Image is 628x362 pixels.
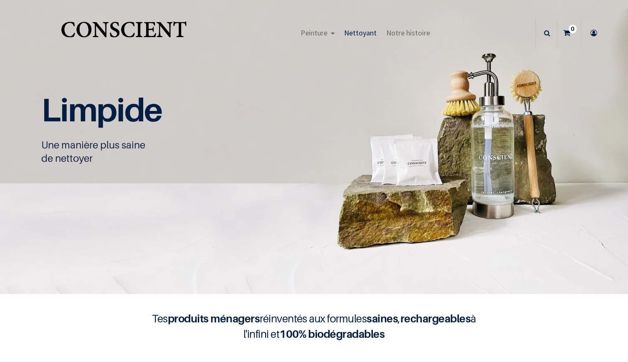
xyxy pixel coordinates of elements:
[386,28,430,38] span: Notre histoire
[585,308,624,347] iframe: Tidio Chat
[557,18,581,48] a: 0
[41,90,162,129] span: Limpide
[279,327,385,340] b: 100% biodégradables
[59,17,188,50] a: Logo of Conscient
[41,138,313,165] p: Une manière plus saine de nettoyer
[168,312,260,325] b: produits ménagers
[569,25,577,33] sup: 0
[59,17,188,50] img: Conscient
[344,28,377,38] span: Nettoyant
[301,28,327,38] span: Peinture
[296,18,339,48] a: Peinture
[400,312,471,325] b: rechargeables
[147,311,481,342] h4: Tes réinventés aux formules , à l'infini et
[367,312,398,325] b: saines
